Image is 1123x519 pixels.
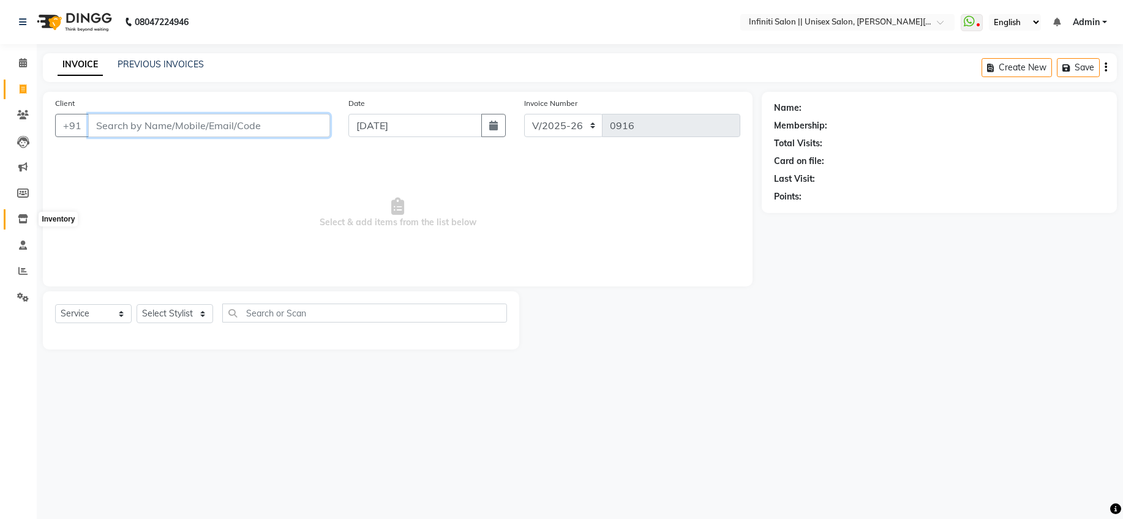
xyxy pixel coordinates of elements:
[39,212,78,226] div: Inventory
[774,190,802,203] div: Points:
[88,114,330,137] input: Search by Name/Mobile/Email/Code
[524,98,577,109] label: Invoice Number
[31,5,115,39] img: logo
[55,152,740,274] span: Select & add items from the list below
[58,54,103,76] a: INVOICE
[982,58,1052,77] button: Create New
[1057,58,1100,77] button: Save
[774,102,802,114] div: Name:
[774,137,822,150] div: Total Visits:
[55,98,75,109] label: Client
[118,59,204,70] a: PREVIOUS INVOICES
[774,173,815,185] div: Last Visit:
[222,304,507,323] input: Search or Scan
[135,5,189,39] b: 08047224946
[774,155,824,168] div: Card on file:
[1073,16,1100,29] span: Admin
[774,119,827,132] div: Membership:
[348,98,365,109] label: Date
[55,114,89,137] button: +91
